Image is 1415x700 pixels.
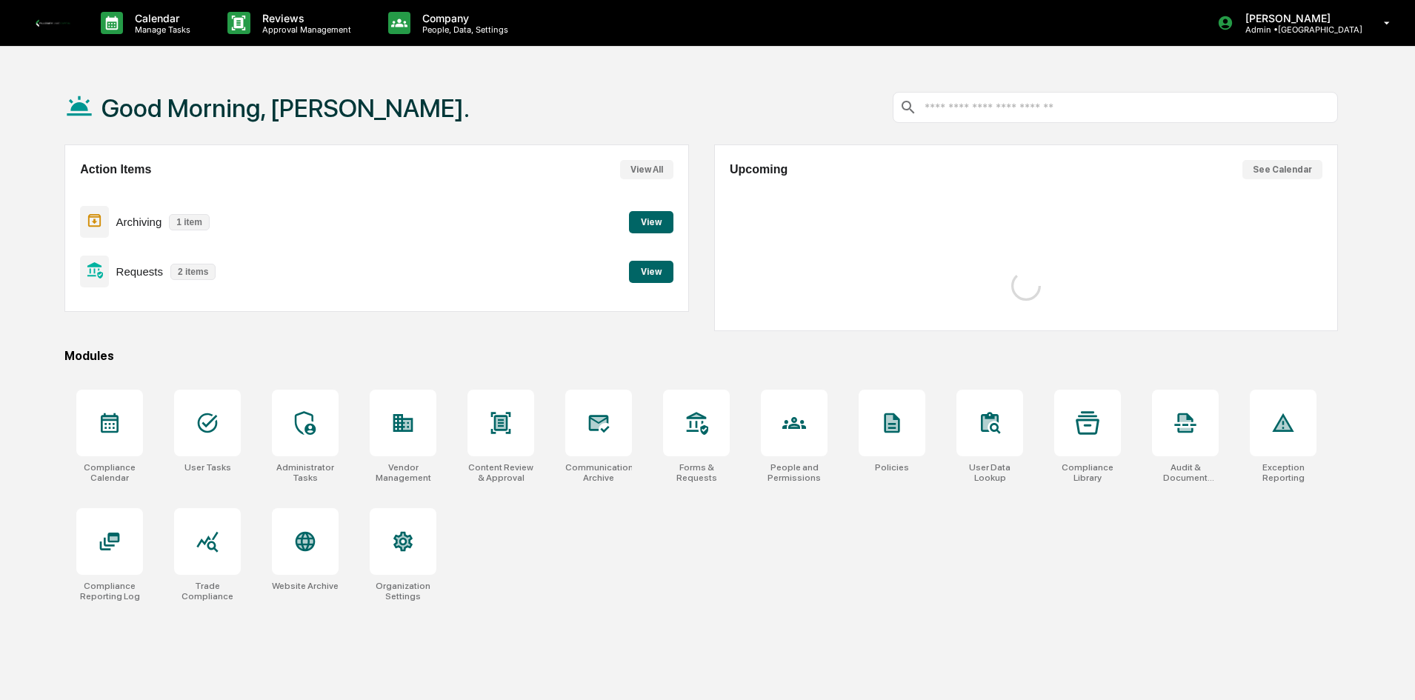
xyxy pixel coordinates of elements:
button: View [629,211,673,233]
img: logo [36,19,71,27]
div: Exception Reporting [1250,462,1316,483]
div: Website Archive [272,581,339,591]
h2: Action Items [80,163,151,176]
p: [PERSON_NAME] [1233,12,1362,24]
p: Company [410,12,516,24]
div: Modules [64,349,1338,363]
div: People and Permissions [761,462,828,483]
div: Content Review & Approval [467,462,534,483]
p: Approval Management [250,24,359,35]
p: 2 items [170,264,216,280]
div: Policies [875,462,909,473]
button: View [629,261,673,283]
p: Requests [116,265,163,278]
p: People, Data, Settings [410,24,516,35]
div: Communications Archive [565,462,632,483]
div: Vendor Management [370,462,436,483]
button: See Calendar [1242,160,1322,179]
a: View [629,214,673,228]
button: View All [620,160,673,179]
p: Archiving [116,216,162,228]
div: Organization Settings [370,581,436,601]
div: Compliance Reporting Log [76,581,143,601]
h1: Good Morning, [PERSON_NAME]. [101,93,470,123]
div: User Tasks [184,462,231,473]
p: 1 item [169,214,210,230]
div: Trade Compliance [174,581,241,601]
p: Calendar [123,12,198,24]
div: Forms & Requests [663,462,730,483]
p: Admin • [GEOGRAPHIC_DATA] [1233,24,1362,35]
div: Audit & Document Logs [1152,462,1219,483]
div: Compliance Library [1054,462,1121,483]
p: Reviews [250,12,359,24]
h2: Upcoming [730,163,788,176]
div: Compliance Calendar [76,462,143,483]
a: View [629,264,673,278]
div: Administrator Tasks [272,462,339,483]
div: User Data Lookup [956,462,1023,483]
p: Manage Tasks [123,24,198,35]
